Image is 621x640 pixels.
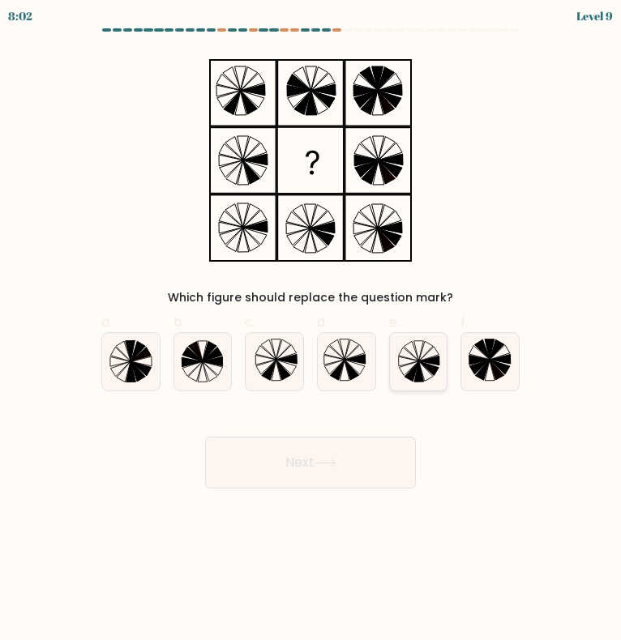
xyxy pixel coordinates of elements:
[98,289,523,306] div: Which figure should replace the question mark?
[205,437,416,489] button: Next
[8,7,32,24] div: 8:02
[460,313,468,331] span: f.
[576,7,613,24] div: Level 9
[101,313,112,331] span: a.
[317,313,328,331] span: d.
[245,313,255,331] span: c.
[173,313,185,331] span: b.
[389,313,400,331] span: e.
